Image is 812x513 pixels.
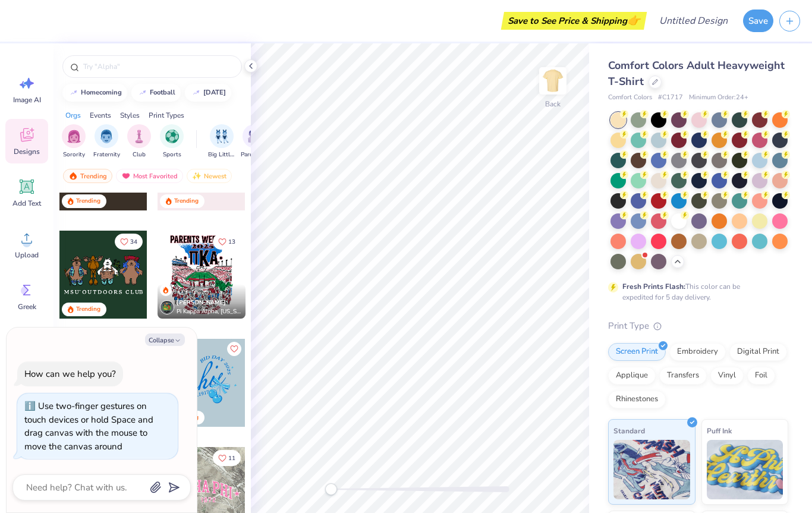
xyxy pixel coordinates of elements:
div: Events [90,110,111,121]
span: Club [133,150,146,159]
div: Digital Print [729,343,787,361]
button: filter button [93,124,120,159]
div: Trending [76,197,100,206]
span: Fraternity [93,150,120,159]
img: Back [541,69,565,93]
span: Designs [14,147,40,156]
div: filter for Sorority [62,124,86,159]
button: filter button [160,124,184,159]
div: How can we help you? [24,368,116,380]
button: [DATE] [185,84,231,102]
div: halloween [203,89,226,96]
div: Rhinestones [608,391,666,408]
span: Image AI [13,95,41,105]
span: Comfort Colors [608,93,652,103]
span: 11 [228,455,235,461]
button: filter button [62,124,86,159]
div: filter for Club [127,124,151,159]
button: Save [743,10,773,32]
button: Like [115,234,143,250]
div: Vinyl [710,367,744,385]
div: Newest [187,169,232,183]
img: Standard [613,440,690,499]
img: trend_line.gif [138,89,147,96]
span: [PERSON_NAME] [177,298,226,307]
span: # C1717 [658,93,683,103]
input: Untitled Design [650,9,737,33]
span: Comfort Colors Adult Heavyweight T-Shirt [608,58,785,89]
div: football [150,89,175,96]
span: Puff Ink [707,424,732,437]
div: Accessibility label [325,483,337,495]
span: 👉 [627,13,640,27]
div: Applique [608,367,656,385]
button: Like [213,234,241,250]
span: 13 [228,239,235,245]
button: filter button [241,124,268,159]
span: Standard [613,424,645,437]
span: Big Little Reveal [208,150,235,159]
div: Trending [76,305,100,314]
button: Like [227,342,241,356]
div: Trending [174,197,199,206]
img: Big Little Reveal Image [215,130,228,143]
span: Sports [163,150,181,159]
img: most_fav.gif [121,172,131,180]
img: newest.gif [192,172,202,180]
div: Use two-finger gestures on touch devices or hold Space and drag canvas with the mouse to move the... [24,400,153,452]
div: Trending [63,169,112,183]
span: Parent's Weekend [241,150,268,159]
button: football [131,84,181,102]
div: homecoming [81,89,122,96]
div: This color can be expedited for 5 day delivery. [622,281,769,303]
div: Back [545,99,561,109]
input: Try "Alpha" [82,61,234,73]
div: filter for Parent's Weekend [241,124,268,159]
span: Minimum Order: 24 + [689,93,748,103]
div: Embroidery [669,343,726,361]
div: Foil [747,367,775,385]
button: Collapse [145,333,185,346]
span: Pi Kappa Alpha, [US_STATE][GEOGRAPHIC_DATA] [177,307,241,316]
img: trending.gif [68,172,78,180]
span: 34 [130,239,137,245]
div: Styles [120,110,140,121]
div: Save to See Price & Shipping [504,12,644,30]
span: Upload [15,250,39,260]
div: filter for Fraternity [93,124,120,159]
img: Sorority Image [67,130,81,143]
button: homecoming [62,84,127,102]
img: trend_line.gif [69,89,78,96]
span: Greek [18,302,36,311]
div: Print Type [608,319,788,333]
div: Most Favorited [116,169,183,183]
img: trend_line.gif [191,89,201,96]
div: Transfers [659,367,707,385]
button: Like [213,450,241,466]
div: Screen Print [608,343,666,361]
div: filter for Sports [160,124,184,159]
button: filter button [208,124,235,159]
button: filter button [127,124,151,159]
span: Sorority [63,150,85,159]
div: Print Types [149,110,184,121]
img: Sports Image [165,130,179,143]
img: Fraternity Image [100,130,113,143]
img: Puff Ink [707,440,783,499]
span: Add Text [12,199,41,208]
img: Parent's Weekend Image [248,130,262,143]
img: Club Image [133,130,146,143]
strong: Fresh Prints Flash: [622,282,685,291]
div: filter for Big Little Reveal [208,124,235,159]
div: Orgs [65,110,81,121]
